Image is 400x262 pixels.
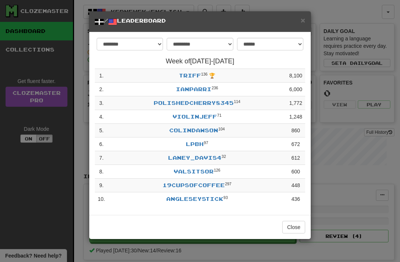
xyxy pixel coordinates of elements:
[218,127,225,131] sup: Level 104
[286,192,305,206] td: 436
[174,168,214,175] a: Valsitsor
[176,86,211,92] a: ianparri
[173,113,217,120] a: violinjeff
[154,100,234,106] a: PolishedCherry8345
[95,69,108,83] td: 1 .
[286,96,305,110] td: 1,772
[223,195,228,200] sup: Level 93
[95,179,108,192] td: 9 .
[163,182,225,188] a: 19cupsofcoffee
[95,58,305,65] h4: Week of [DATE] - [DATE]
[95,137,108,151] td: 6 .
[166,196,223,202] a: AngleseyStick
[286,137,305,151] td: 672
[286,83,305,96] td: 6,000
[201,72,208,76] sup: Level 136
[286,179,305,192] td: 448
[95,110,108,124] td: 4 .
[211,86,218,90] sup: Level 236
[221,154,226,159] sup: Level 32
[301,16,305,24] button: Close
[95,165,108,179] td: 8 .
[95,124,108,137] td: 5 .
[301,16,305,24] span: ×
[214,168,220,172] sup: Level 126
[169,127,218,133] a: ColinDawson
[282,221,305,233] button: Close
[95,17,305,26] h5: / Leaderboard
[95,96,108,110] td: 3 .
[286,124,305,137] td: 860
[286,165,305,179] td: 600
[217,113,221,117] sup: Level 71
[204,140,208,145] sup: Level 97
[95,151,108,165] td: 7 .
[225,182,231,186] sup: Level 297
[286,151,305,165] td: 612
[234,99,240,104] sup: Level 114
[186,141,204,147] a: lpbh
[286,110,305,124] td: 1,248
[95,83,108,96] td: 2 .
[209,73,215,79] span: 🏆
[179,72,201,79] a: triff
[286,69,305,83] td: 8,100
[95,192,108,206] td: 10 .
[168,155,221,161] a: Laney_Davis4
